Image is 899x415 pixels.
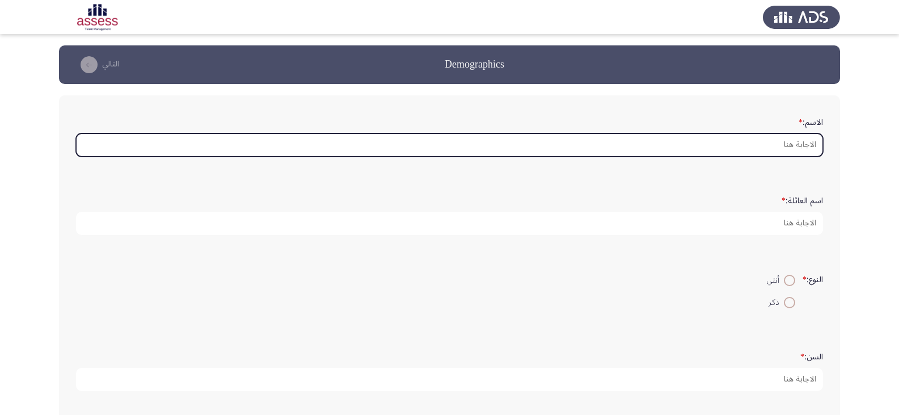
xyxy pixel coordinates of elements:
input: add answer text [76,133,823,157]
img: Assess Talent Management logo [763,1,840,33]
span: ذكر [769,296,784,309]
label: اسم العائلة: [782,196,823,206]
button: load next page [73,56,123,74]
label: الاسم: [799,118,823,128]
span: أنثي [767,274,784,287]
label: النوع: [803,275,823,285]
input: add answer text [76,212,823,235]
input: add answer text [76,368,823,391]
label: السن: [800,353,823,362]
img: Assessment logo of Misr Insurance Situational Judgment Assessment (Managerial-V2) [59,1,136,33]
h3: Demographics [445,57,504,72]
